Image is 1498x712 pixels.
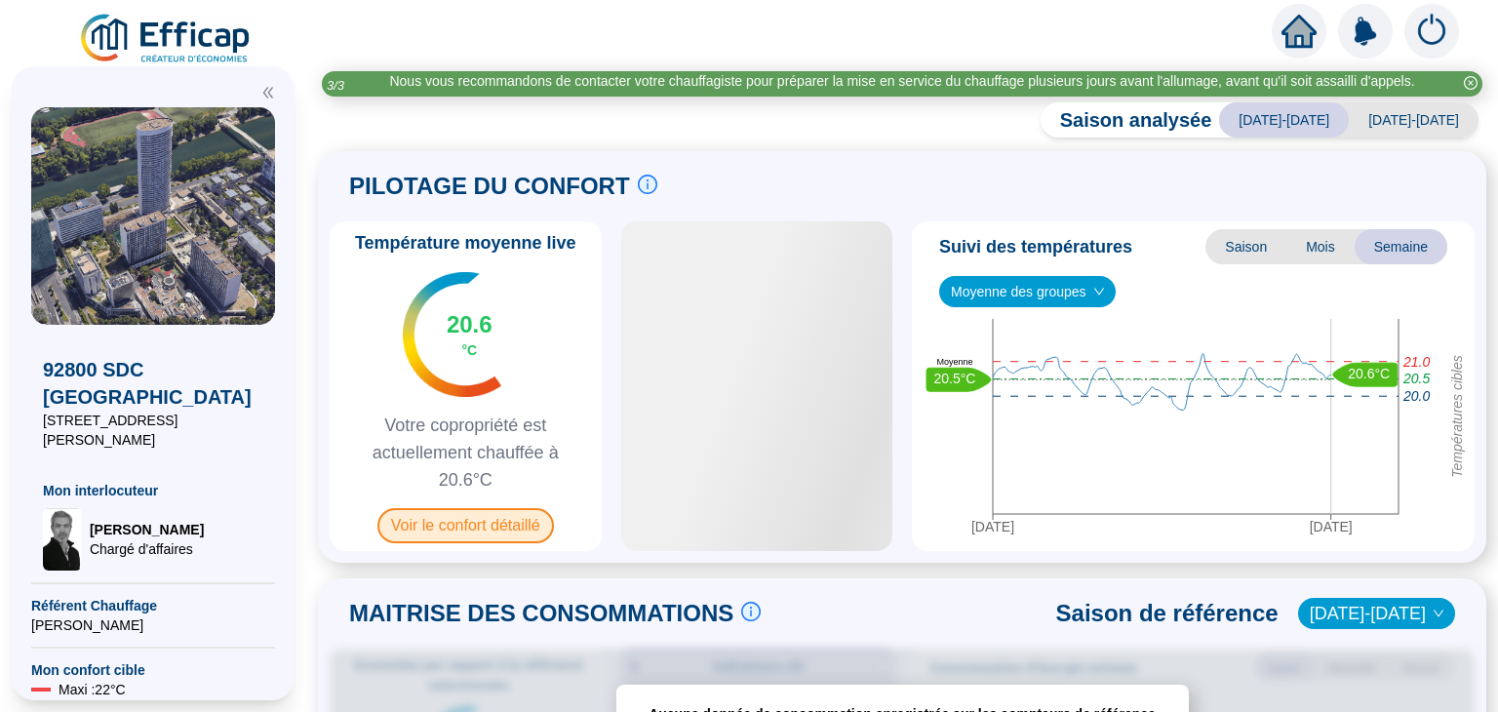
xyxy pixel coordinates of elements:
[1219,102,1349,138] span: [DATE]-[DATE]
[1402,372,1430,387] tspan: 20.5
[43,481,263,500] span: Mon interlocuteur
[31,615,275,635] span: [PERSON_NAME]
[1056,598,1279,629] span: Saison de référence
[43,356,263,411] span: 92800 SDC [GEOGRAPHIC_DATA]
[1281,14,1317,49] span: home
[1205,229,1286,264] span: Saison
[31,660,275,680] span: Mon confort cible
[1093,286,1105,297] span: down
[741,602,761,621] span: info-circle
[1348,366,1390,381] text: 20.6°C
[1433,608,1444,619] span: down
[1286,229,1355,264] span: Mois
[1402,388,1430,404] tspan: 20.0
[389,71,1414,92] div: Nous vous recommandons de contacter votre chauffagiste pour préparer la mise en service du chauff...
[1464,76,1478,90] span: close-circle
[78,12,255,66] img: efficap energie logo
[377,508,554,543] span: Voir le confort détaillé
[349,598,733,629] span: MAITRISE DES CONSOMMATIONS
[261,86,275,99] span: double-left
[1041,106,1212,134] span: Saison analysée
[403,272,501,397] img: indicateur températures
[90,520,204,539] span: [PERSON_NAME]
[327,78,344,93] i: 3 / 3
[461,340,477,360] span: °C
[59,680,126,699] span: Maxi : 22 °C
[936,357,972,367] text: Moyenne
[1338,4,1393,59] img: alerts
[1402,354,1430,370] tspan: 21.0
[31,596,275,615] span: Référent Chauffage
[1449,355,1465,478] tspan: Températures cibles
[343,229,588,257] span: Température moyenne live
[1310,519,1353,534] tspan: [DATE]
[971,519,1014,534] tspan: [DATE]
[1349,102,1478,138] span: [DATE]-[DATE]
[349,171,630,202] span: PILOTAGE DU CONFORT
[934,371,976,386] text: 20.5°C
[638,175,657,194] span: info-circle
[1355,229,1447,264] span: Semaine
[1404,4,1459,59] img: alerts
[43,411,263,450] span: [STREET_ADDRESS][PERSON_NAME]
[951,277,1104,306] span: Moyenne des groupes
[939,233,1132,260] span: Suivi des températures
[43,508,82,571] img: Chargé d'affaires
[90,539,204,559] span: Chargé d'affaires
[447,309,493,340] span: 20.6
[1310,599,1443,628] span: 2022-2023
[337,412,594,494] span: Votre copropriété est actuellement chauffée à 20.6°C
